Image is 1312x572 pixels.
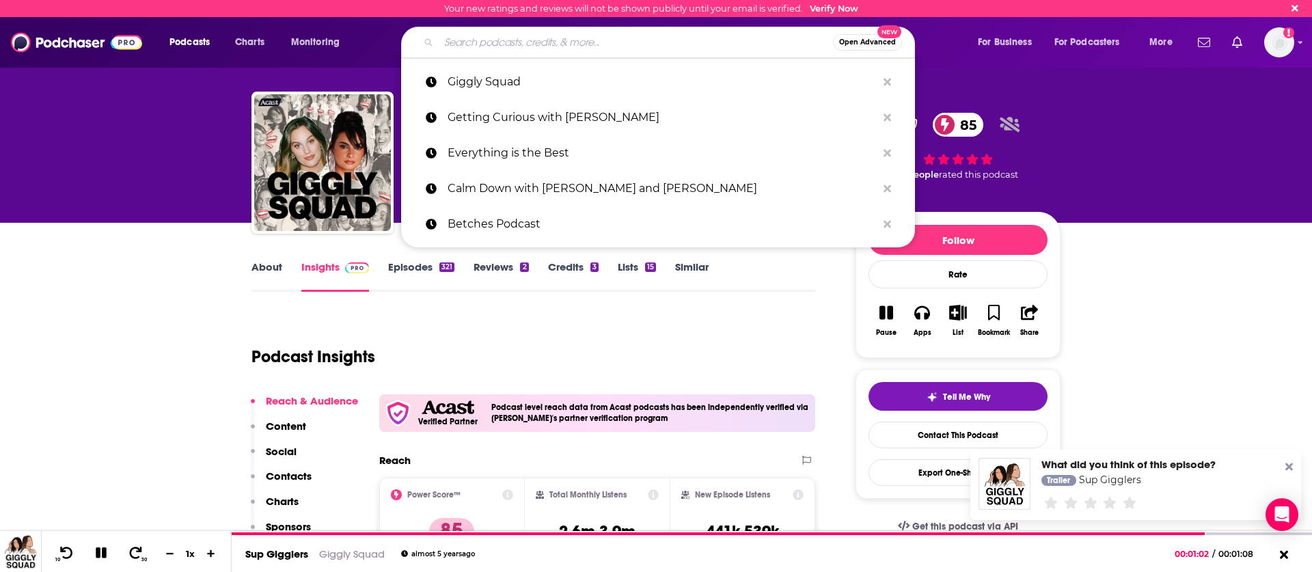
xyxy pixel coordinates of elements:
img: User Profile [1264,27,1294,57]
a: Reviews2 [474,260,528,292]
a: Show notifications dropdown [1192,31,1216,54]
span: / [1212,549,1215,559]
div: 3 [590,262,599,272]
span: Get this podcast via API [912,521,1018,532]
h4: Podcast level reach data from Acast podcasts has been independently verified via [PERSON_NAME]'s ... [491,403,810,423]
button: Bookmark [976,296,1011,345]
a: Giggly Squad [319,547,385,560]
svg: Email not verified [1283,27,1294,38]
a: Contact This Podcast [869,422,1048,448]
div: Rate [869,260,1048,288]
h3: 441k-539k [706,521,779,542]
span: 00:01:08 [1215,549,1267,559]
p: Sponsors [266,520,311,533]
p: Getting Curious with Jonathan Van Ness [448,100,877,135]
button: Content [251,420,306,445]
p: 85 [429,518,474,545]
h2: Total Monthly Listens [549,490,627,500]
div: 2 [520,262,528,272]
div: Bookmark [978,329,1010,337]
div: 1 x [179,548,202,559]
p: Charts [266,495,299,508]
span: New [877,25,902,38]
button: open menu [1045,31,1140,53]
span: 30 [141,557,147,562]
button: List [940,296,976,345]
p: Social [266,445,297,458]
button: Share [1012,296,1048,345]
div: Share [1020,329,1039,337]
div: 15 [645,262,656,272]
span: rated this podcast [939,169,1018,180]
div: Open Intercom Messenger [1266,498,1298,531]
button: tell me why sparkleTell Me Why [869,382,1048,411]
a: Show notifications dropdown [1227,31,1248,54]
a: Credits3 [548,260,599,292]
h3: 2.6m-3.9m [559,521,635,542]
h1: Podcast Insights [251,346,375,367]
input: Search podcasts, credits, & more... [439,31,833,53]
p: Reach & Audience [266,394,358,407]
span: Tell Me Why [943,392,990,403]
button: Charts [251,495,299,520]
p: Giggly Squad [448,64,877,100]
h5: Verified Partner [418,418,478,426]
a: Sup Gigglers [1041,474,1141,486]
a: Charts [226,31,273,53]
span: 10 [55,557,60,562]
button: Pause [869,296,904,345]
span: For Business [978,33,1032,52]
img: Podchaser Pro [345,262,369,273]
button: open menu [968,31,1049,53]
button: Open AdvancedNew [833,34,902,51]
img: Sup Gigglers [979,458,1030,510]
p: Everything is the Best [448,135,877,171]
button: open menu [1140,31,1190,53]
span: 85 [946,113,983,137]
div: Search podcasts, credits, & more... [414,27,928,58]
a: InsightsPodchaser Pro [301,260,369,292]
a: Calm Down with [PERSON_NAME] and [PERSON_NAME] [401,171,915,206]
img: Podchaser - Follow, Share and Rate Podcasts [11,29,142,55]
p: Betches Podcast [448,206,877,242]
span: For Podcasters [1054,33,1120,52]
div: Your new ratings and reviews will not be shown publicly until your email is verified. [444,3,858,14]
a: Sup Gigglers [245,547,308,560]
button: Show profile menu [1264,27,1294,57]
span: 00:01:02 [1175,549,1212,559]
button: Apps [904,296,940,345]
span: Trailer [1047,476,1070,485]
button: Contacts [251,469,312,495]
a: Giggly Squad [401,64,915,100]
button: open menu [282,31,357,53]
div: List [953,329,963,337]
p: Calm Down with Erin and Charissa [448,171,877,206]
div: 321 [439,262,454,272]
a: Everything is the Best [401,135,915,171]
button: 30 [124,545,150,562]
div: Apps [914,329,931,337]
button: open menu [160,31,228,53]
button: Reach & Audience [251,394,358,420]
button: Social [251,445,297,470]
a: 85 [933,113,983,137]
span: Open Advanced [839,39,896,46]
span: Logged in as cali-coven [1264,27,1294,57]
a: Get this podcast via API [887,510,1029,543]
button: Follow [869,225,1048,255]
button: Sponsors [251,520,311,545]
span: Podcasts [169,33,210,52]
p: Content [266,420,306,433]
h2: Power Score™ [407,490,461,500]
a: Verify Now [810,3,858,14]
span: Charts [235,33,264,52]
img: Acast [422,400,474,415]
a: About [251,260,282,292]
span: More [1149,33,1173,52]
div: What did you think of this episode? [1041,458,1216,471]
a: Lists15 [618,260,656,292]
button: Export One-Sheet [869,459,1048,486]
a: Similar [675,260,709,292]
a: Episodes321 [388,260,454,292]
